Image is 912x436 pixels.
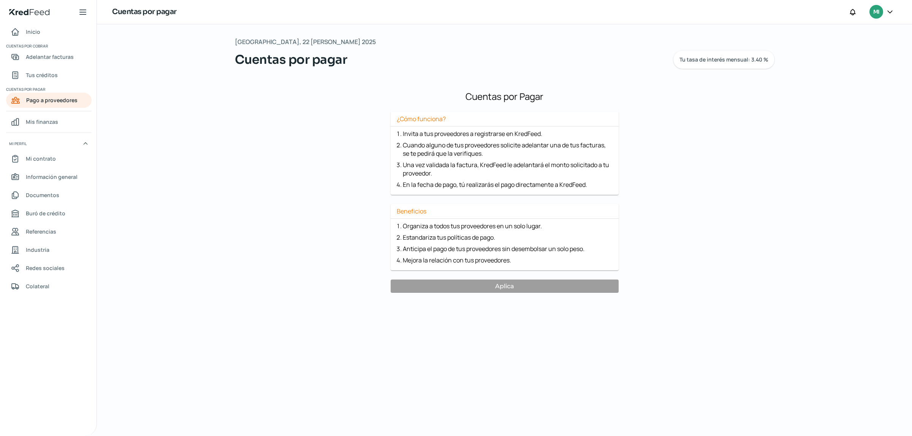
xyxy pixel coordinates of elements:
span: Documentos [26,190,59,200]
a: Referencias [6,224,92,239]
h1: Cuentas por Pagar [238,90,771,103]
a: Mi contrato [6,151,92,166]
li: Invita a tus proveedores a registrarse en KredFeed. [403,130,613,138]
span: Tus créditos [26,70,58,80]
a: Información general [6,169,92,185]
a: Adelantar facturas [6,49,92,65]
span: Buró de crédito [26,209,65,218]
h3: Beneficios [391,207,619,219]
li: Estandariza tus políticas de pago. [403,233,613,242]
span: Adelantar facturas [26,52,74,62]
a: Tus créditos [6,68,92,83]
li: Anticipa el pago de tus proveedores sin desembolsar un solo peso. [403,245,613,253]
span: Información general [26,172,78,182]
a: Colateral [6,279,92,294]
span: Redes sociales [26,263,65,273]
span: Tu tasa de interés mensual: 3.40 % [679,57,768,62]
span: Cuentas por cobrar [6,43,90,49]
span: Pago a proveedores [26,95,78,105]
h1: Cuentas por pagar [112,6,177,17]
a: Documentos [6,188,92,203]
span: [GEOGRAPHIC_DATA], 22 [PERSON_NAME] 2025 [235,36,376,47]
li: Mejora la relación con tus proveedores. [403,256,613,264]
button: Aplica [391,280,619,293]
li: En la fecha de pago, tú realizarás el pago directamente a KredFeed. [403,180,613,189]
span: Colateral [26,281,49,291]
a: Redes sociales [6,261,92,276]
span: Mi perfil [9,140,27,147]
a: Inicio [6,24,92,39]
a: Buró de crédito [6,206,92,221]
span: Inicio [26,27,40,36]
span: MI [873,8,879,17]
li: Cuando alguno de tus proveedores solicite adelantar una de tus facturas, se te pedirá que la veri... [403,141,613,158]
a: Industria [6,242,92,257]
span: Cuentas por pagar [235,51,347,69]
span: Mi contrato [26,154,56,163]
span: Industria [26,245,49,254]
li: Organiza a todos tus proveedores en un solo lugar. [403,222,613,230]
li: Una vez validada la factura, KredFeed le adelantará el monto solicitado a tu proveedor. [403,161,613,177]
a: Mis finanzas [6,114,92,130]
span: Referencias [26,227,56,236]
h3: ¿Cómo funciona? [391,115,619,126]
span: Cuentas por pagar [6,86,90,93]
span: Mis finanzas [26,117,58,126]
a: Pago a proveedores [6,93,92,108]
